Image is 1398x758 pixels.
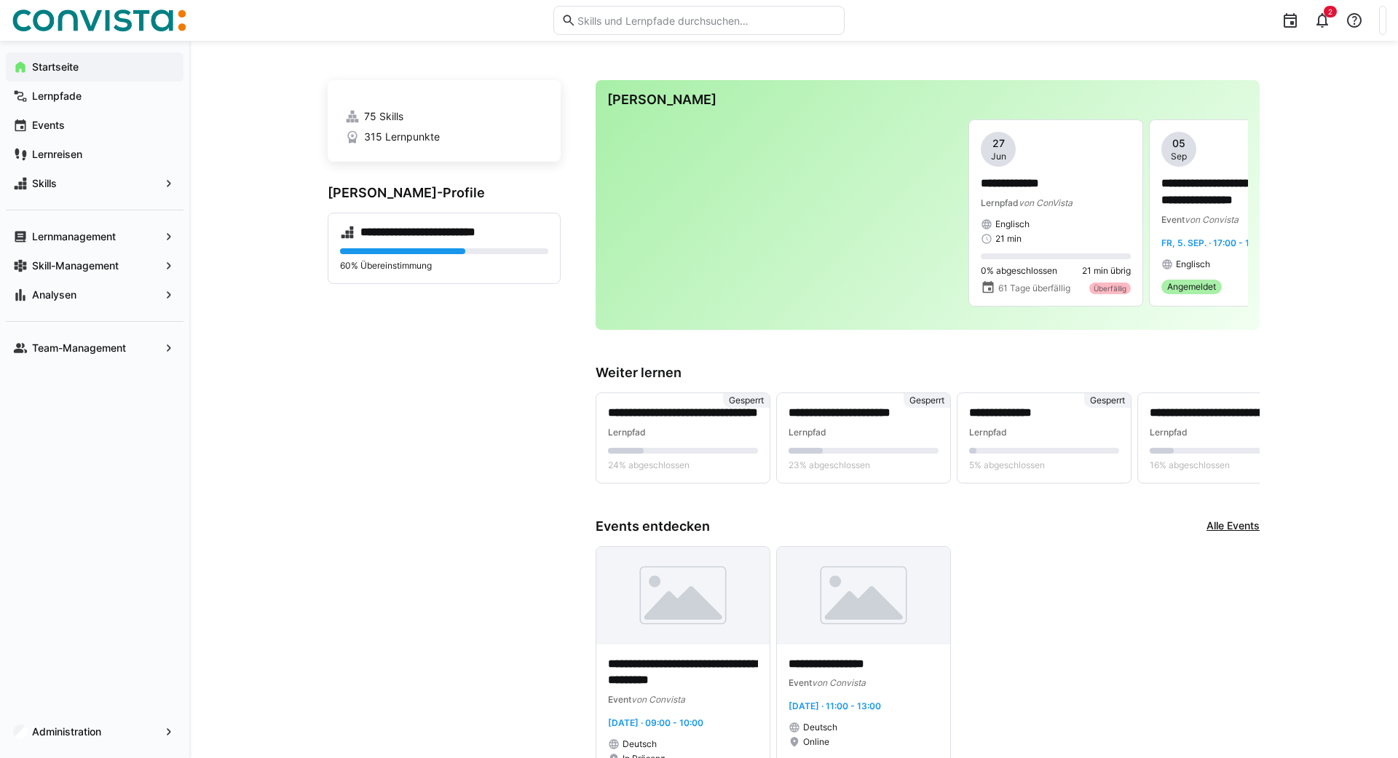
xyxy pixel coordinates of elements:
span: 23% abgeschlossen [789,459,870,471]
a: Alle Events [1207,518,1260,534]
span: Englisch [1176,258,1210,270]
span: Lernpfad [981,197,1019,208]
span: Sep [1171,151,1187,162]
span: 75 Skills [364,109,403,124]
span: 61 Tage überfällig [998,283,1070,294]
span: Event [1161,214,1185,225]
span: Fr, 5. Sep. · 17:00 - 19:00 [1161,237,1269,248]
span: Deutsch [803,722,837,733]
span: von Convista [812,677,866,688]
span: Lernpfad [608,427,646,438]
span: 5% abgeschlossen [969,459,1045,471]
span: Gesperrt [729,395,764,406]
a: 75 Skills [345,109,543,124]
span: [DATE] · 11:00 - 13:00 [789,700,881,711]
span: 05 [1172,136,1185,151]
span: Event [789,677,812,688]
span: 24% abgeschlossen [608,459,690,471]
span: Event [608,694,631,705]
span: Lernpfad [969,427,1007,438]
h3: Weiter lernen [596,365,1260,381]
span: Lernpfad [1150,427,1188,438]
span: von Convista [631,694,685,705]
span: von ConVista [1019,197,1073,208]
span: Englisch [995,218,1030,230]
span: von Convista [1185,214,1239,225]
span: 2 [1328,7,1332,16]
img: image [596,547,770,644]
input: Skills und Lernpfade durchsuchen… [576,14,837,27]
span: Angemeldet [1167,281,1216,293]
h3: Events entdecken [596,518,710,534]
span: 0% abgeschlossen [981,265,1057,277]
span: Deutsch [623,738,657,750]
span: 21 min übrig [1082,265,1131,277]
span: Lernpfad [789,427,826,438]
span: Gesperrt [1090,395,1125,406]
span: 27 [992,136,1005,151]
span: 16% abgeschlossen [1150,459,1230,471]
h3: [PERSON_NAME]-Profile [328,185,561,201]
span: 315 Lernpunkte [364,130,440,144]
span: Jun [991,151,1006,162]
span: 21 min [995,233,1022,245]
img: image [777,547,950,644]
p: 60% Übereinstimmung [340,260,548,272]
span: Online [803,736,829,748]
span: [DATE] · 09:00 - 10:00 [608,717,703,728]
div: Überfällig [1089,283,1131,294]
h3: [PERSON_NAME] [607,92,1248,108]
span: Gesperrt [909,395,944,406]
